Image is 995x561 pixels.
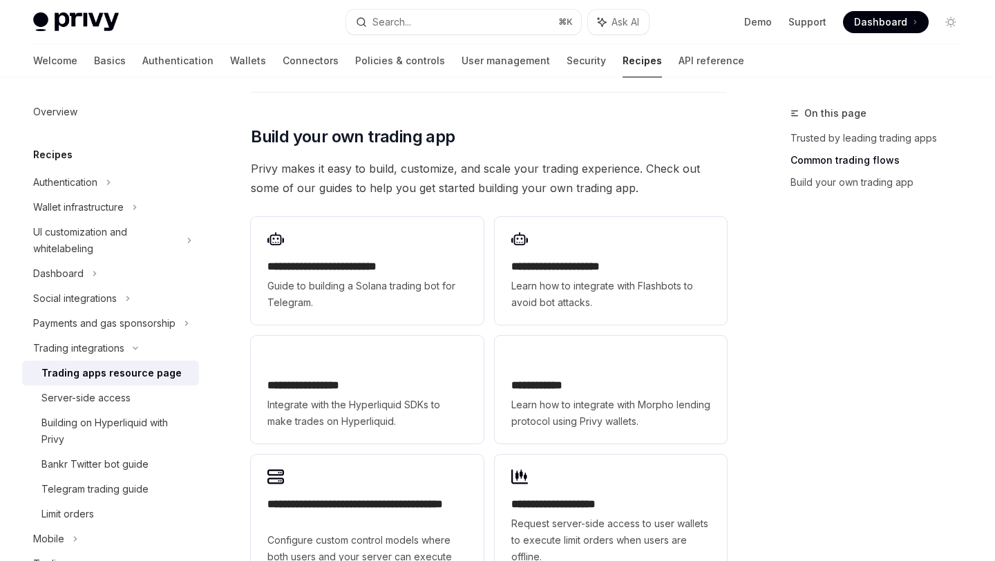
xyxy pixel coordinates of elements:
a: Bankr Twitter bot guide [22,452,199,477]
div: Telegram trading guide [41,481,149,497]
a: Support [788,15,826,29]
h5: Recipes [33,146,73,163]
div: Building on Hyperliquid with Privy [41,415,191,448]
a: Welcome [33,44,77,77]
button: Ask AI [588,10,649,35]
a: Overview [22,99,199,124]
div: Overview [33,104,77,120]
a: Basics [94,44,126,77]
a: Demo [744,15,772,29]
a: Dashboard [843,11,929,33]
span: Ask AI [612,15,639,29]
a: Wallets [230,44,266,77]
a: Connectors [283,44,339,77]
a: Build your own trading app [790,171,973,193]
div: UI customization and whitelabeling [33,224,178,257]
div: Social integrations [33,290,117,307]
div: Mobile [33,531,64,547]
a: Policies & controls [355,44,445,77]
div: Dashboard [33,265,84,282]
div: Search... [372,14,411,30]
span: ⌘ K [558,17,573,28]
a: Limit orders [22,502,199,526]
span: Privy makes it easy to build, customize, and scale your trading experience. Check out some of our... [251,159,727,198]
a: Building on Hyperliquid with Privy [22,410,199,452]
a: Recipes [623,44,662,77]
a: Trading apps resource page [22,361,199,386]
img: light logo [33,12,119,32]
a: Security [567,44,606,77]
a: Telegram trading guide [22,477,199,502]
span: On this page [804,105,866,122]
a: Trusted by leading trading apps [790,127,973,149]
span: Build your own trading app [251,126,455,148]
span: Learn how to integrate with Flashbots to avoid bot attacks. [511,278,710,311]
span: Guide to building a Solana trading bot for Telegram. [267,278,466,311]
div: Payments and gas sponsorship [33,315,176,332]
span: Learn how to integrate with Morpho lending protocol using Privy wallets. [511,397,710,430]
button: Search...⌘K [346,10,580,35]
div: Trading integrations [33,340,124,356]
span: Dashboard [854,15,907,29]
a: Authentication [142,44,214,77]
span: Integrate with the Hyperliquid SDKs to make trades on Hyperliquid. [267,397,466,430]
a: API reference [679,44,744,77]
a: Common trading flows [790,149,973,171]
div: Wallet infrastructure [33,199,124,216]
div: Server-side access [41,390,131,406]
div: Bankr Twitter bot guide [41,456,149,473]
div: Trading apps resource page [41,365,182,381]
a: **** **** **** **Integrate with the Hyperliquid SDKs to make trades on Hyperliquid. [251,336,483,444]
a: Server-side access [22,386,199,410]
a: User management [462,44,550,77]
button: Toggle dark mode [940,11,962,33]
a: **** **** **Learn how to integrate with Morpho lending protocol using Privy wallets. [495,336,727,444]
div: Authentication [33,174,97,191]
div: Limit orders [41,506,94,522]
